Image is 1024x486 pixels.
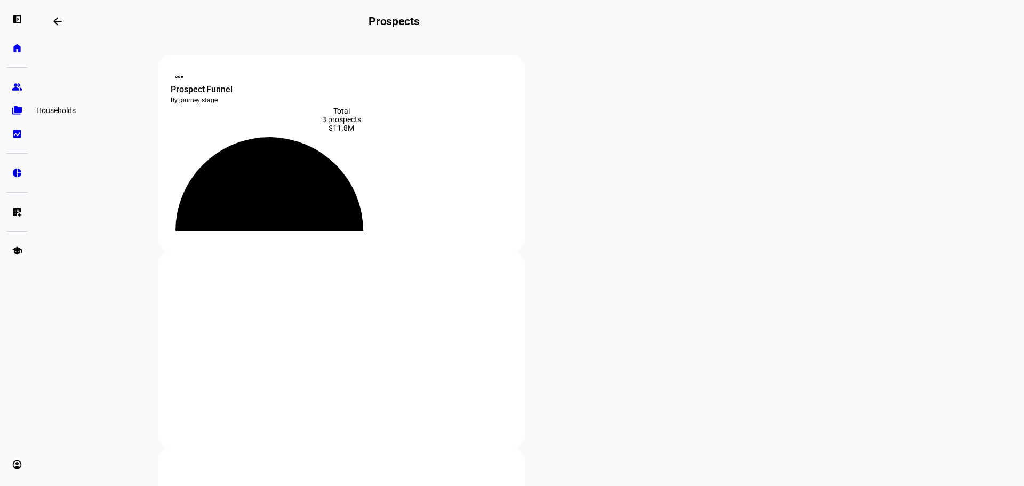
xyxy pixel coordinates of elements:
eth-mat-symbol: bid_landscape [12,129,22,139]
div: $11.8M [171,124,512,132]
div: Total [171,107,512,115]
eth-mat-symbol: pie_chart [12,168,22,178]
eth-mat-symbol: group [12,82,22,92]
a: pie_chart [6,162,28,184]
h2: Prospects [369,15,420,28]
eth-mat-symbol: home [12,43,22,53]
mat-icon: arrow_backwards [51,15,64,28]
a: bid_landscape [6,123,28,145]
a: folder_copy [6,100,28,121]
div: By journey stage [171,96,512,105]
a: group [6,76,28,98]
div: 3 prospects [171,115,512,124]
eth-mat-symbol: list_alt_add [12,206,22,217]
a: home [6,37,28,59]
eth-mat-symbol: school [12,245,22,256]
mat-icon: steppers [174,71,185,82]
div: Households [32,104,80,117]
eth-mat-symbol: left_panel_open [12,14,22,25]
eth-mat-symbol: folder_copy [12,105,22,116]
div: Prospect Funnel [171,83,512,96]
eth-mat-symbol: account_circle [12,459,22,470]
